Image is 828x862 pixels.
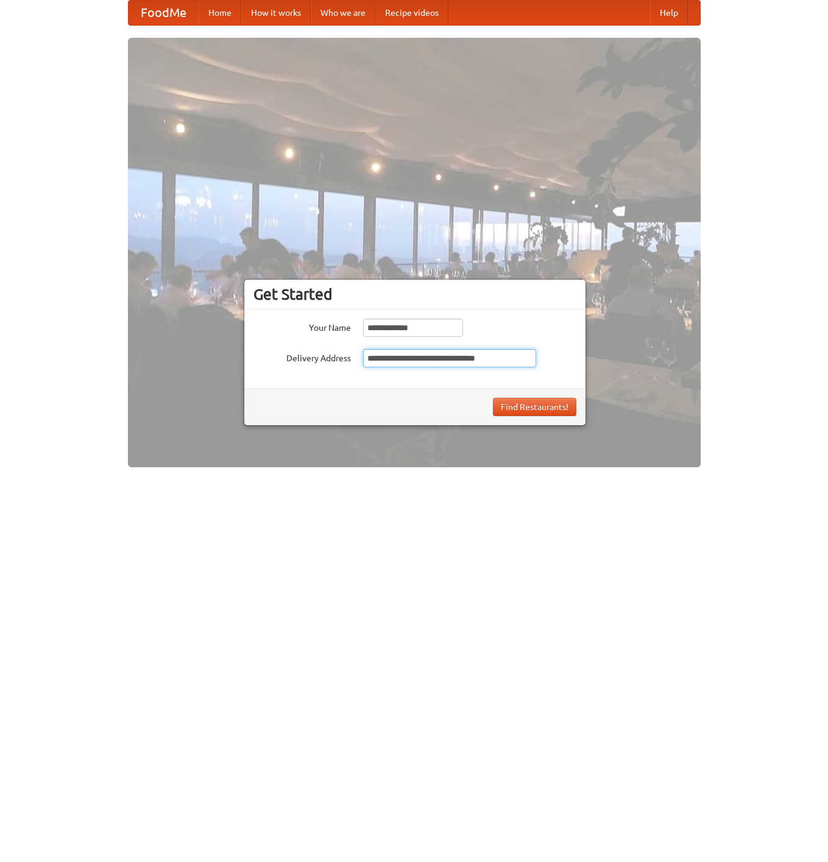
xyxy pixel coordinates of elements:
a: Recipe videos [375,1,448,25]
a: Who we are [311,1,375,25]
a: Home [199,1,241,25]
button: Find Restaurants! [493,398,576,416]
a: Help [650,1,688,25]
label: Your Name [253,319,351,334]
label: Delivery Address [253,349,351,364]
h3: Get Started [253,285,576,303]
a: How it works [241,1,311,25]
a: FoodMe [129,1,199,25]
